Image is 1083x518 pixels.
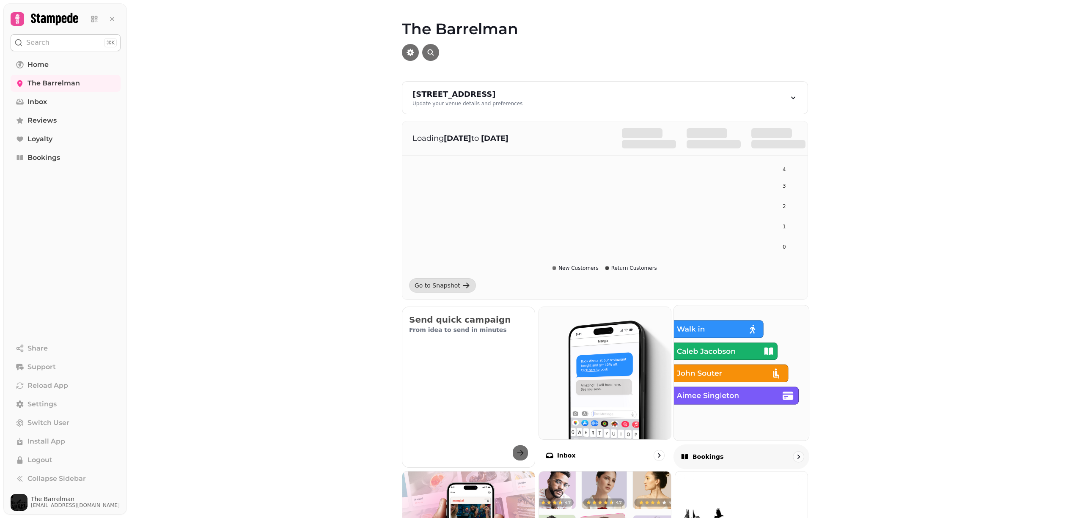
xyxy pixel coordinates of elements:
[27,362,56,372] span: Support
[11,359,121,375] button: Support
[11,452,121,469] button: Logout
[655,451,663,460] svg: go to
[11,34,121,51] button: Search⌘K
[26,38,49,48] p: Search
[11,131,121,148] a: Loyalty
[27,115,57,126] span: Reviews
[605,265,657,271] div: Return Customers
[539,307,672,468] a: InboxInbox
[27,455,52,465] span: Logout
[27,134,52,144] span: Loyalty
[412,88,522,100] div: [STREET_ADDRESS]
[31,502,120,509] span: [EMAIL_ADDRESS][DOMAIN_NAME]
[415,281,460,290] div: Go to Snapshot
[402,307,535,468] button: Send quick campaignFrom idea to send in minutes
[11,470,121,487] button: Collapse Sidebar
[27,343,48,354] span: Share
[783,203,786,209] tspan: 2
[783,244,786,250] tspan: 0
[11,377,121,394] button: Reload App
[27,97,47,107] span: Inbox
[11,414,121,431] button: Switch User
[673,305,809,469] a: BookingsBookings
[444,134,471,143] strong: [DATE]
[27,381,68,391] span: Reload App
[27,436,65,447] span: Install App
[539,307,671,439] img: Inbox
[11,494,121,511] button: User avatarThe Barrelman[EMAIL_ADDRESS][DOMAIN_NAME]
[409,314,528,326] h2: Send quick campaign
[11,75,121,92] a: The Barrelman
[27,474,86,484] span: Collapse Sidebar
[11,93,121,110] a: Inbox
[11,112,121,129] a: Reviews
[11,56,121,73] a: Home
[27,60,49,70] span: Home
[11,494,27,511] img: User avatar
[412,100,522,107] div: Update your venue details and preferences
[783,183,786,189] tspan: 3
[667,299,816,447] img: Bookings
[11,433,121,450] button: Install App
[412,132,605,144] p: Loading to
[31,496,120,502] span: The Barrelman
[27,78,80,88] span: The Barrelman
[27,418,69,428] span: Switch User
[557,451,576,460] p: Inbox
[409,278,476,293] a: Go to Snapshot
[794,452,803,461] svg: go to
[409,326,528,334] p: From idea to send in minutes
[783,167,786,173] tspan: 4
[27,153,60,163] span: Bookings
[481,134,509,143] strong: [DATE]
[693,452,724,461] p: Bookings
[11,340,121,357] button: Share
[783,224,786,230] tspan: 1
[552,265,599,271] div: New Customers
[11,396,121,413] a: Settings
[27,399,57,409] span: Settings
[104,38,117,47] div: ⌘K
[11,149,121,166] a: Bookings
